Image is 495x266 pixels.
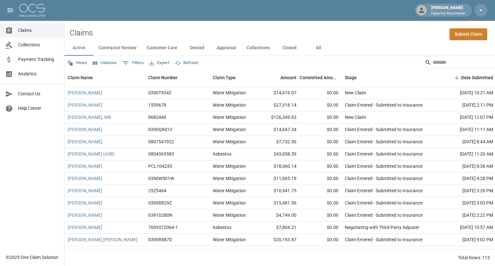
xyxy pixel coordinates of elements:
[68,187,102,194] a: [PERSON_NAME]
[300,185,342,197] div: $0.00
[18,42,59,48] span: Collections
[345,249,422,255] div: Claim Entered - Submitted to Insurance
[148,236,172,243] div: 0390R887D
[148,69,178,87] div: Claim Number
[68,151,115,157] a: [PERSON_NAME] (ASB)
[148,126,172,133] div: 0390Q841V
[213,224,231,231] div: Asbestos
[68,163,102,169] a: [PERSON_NAME]
[345,69,357,87] div: Stage
[148,114,166,120] div: 0682440
[64,40,495,56] div: dynamic tabs
[300,222,342,234] div: $0.00
[280,69,296,87] div: Amount
[300,246,342,258] div: $0.00
[182,40,211,56] button: Denied
[342,69,438,87] div: Stage
[68,236,138,243] a: [PERSON_NAME] [PERSON_NAME]
[213,163,246,169] div: Water Mitigation
[148,175,174,182] div: 0390W501W
[300,234,342,246] div: $0.00
[300,111,342,124] div: $0.00
[68,212,102,218] a: [PERSON_NAME]
[70,28,93,38] h2: Claims
[213,151,231,157] div: Asbestos
[345,200,422,206] div: Claim Entered - Submitted to Insurance
[429,5,468,16] div: [PERSON_NAME]
[345,102,422,108] div: Claim Entered - Submitted to Insurance
[68,90,102,96] a: [PERSON_NAME]
[6,254,58,261] div: © 2025 One Claim Solution
[213,212,246,218] div: Water Mitigation
[275,40,304,56] button: Closed
[148,212,172,218] div: 0391D280N
[300,87,342,99] div: $0.00
[258,99,300,111] div: $27,318.14
[213,200,246,206] div: Water Mitigation
[213,187,246,194] div: Water Mitigation
[258,209,300,222] div: $4,749.00
[213,138,246,145] div: Water Mitigation
[68,175,102,182] a: [PERSON_NAME]
[258,246,300,258] div: $12,138.31
[148,102,166,108] div: 1559678
[148,187,166,194] div: 25Z5464
[431,11,465,16] p: HyperDry Restoration
[64,69,145,87] div: Claim Name
[258,124,300,136] div: $14,647.34
[145,69,209,87] div: Claim Number
[64,40,93,56] button: Active
[18,90,59,97] span: Contact Us
[68,249,102,255] a: [PERSON_NAME]
[18,105,59,112] span: Help Center
[213,249,231,255] div: Asbestos
[345,151,422,157] div: Claim Entered - Submitted to Insurance
[300,99,342,111] div: $0.00
[300,136,342,148] div: $0.00
[68,200,102,206] a: [PERSON_NAME]
[258,136,300,148] div: $7,732.56
[213,236,246,243] div: Water Mitigation
[148,163,172,169] div: PCL104235
[213,69,236,87] div: Claim Type
[300,209,342,222] div: $0.00
[304,40,333,56] button: All
[258,160,300,173] div: $18,060.14
[258,222,300,234] div: $7,804.21
[345,163,422,169] div: Claim Entered - Submitted to Insurance
[93,40,141,56] button: Contractor Review
[121,58,145,68] button: Show filters
[345,138,422,145] div: Claim Entered - Submitted to Insurance
[213,90,246,96] div: Water Mitigation
[345,90,366,96] div: New Claim
[345,212,422,218] div: Claim Entered - Submitted to Insurance
[68,224,102,231] a: [PERSON_NAME]
[345,175,422,182] div: Claim Entered - Submitted to Insurance
[148,90,171,96] div: 0390T934Z
[461,69,493,87] div: Date Submitted
[258,185,300,197] div: $10,941.75
[141,40,182,56] button: Customer Care
[258,111,300,124] div: $126,349.63
[258,69,300,87] div: Amount
[18,56,59,63] span: Payment Tracking
[300,69,342,87] div: Committed Amount
[300,160,342,173] div: $0.00
[458,254,490,261] div: Total Rows: 113
[425,57,494,69] div: Search
[68,138,102,145] a: [PERSON_NAME]
[148,151,174,157] div: 0804365583
[450,28,487,40] a: Submit Claim
[213,102,246,108] div: Water Mitigation
[300,69,338,87] div: Committed Amount
[258,234,300,246] div: $20,193.87
[258,173,300,185] div: $11,065.19
[345,126,422,133] div: Claim Entered - Submitted to Insurance
[211,40,241,56] button: Appraisal
[241,40,275,56] button: Collections
[213,114,246,120] div: Water Mitigation
[173,58,200,68] button: Refresh
[68,126,102,133] a: [PERSON_NAME]
[213,126,246,133] div: Water Mitigation
[258,87,300,99] div: $14,916.07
